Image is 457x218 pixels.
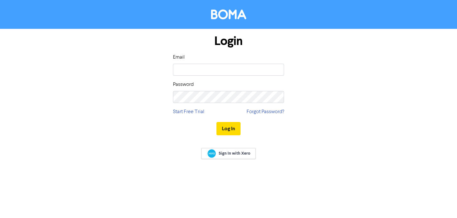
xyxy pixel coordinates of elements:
[173,34,284,48] h1: Login
[211,10,246,19] img: BOMA Logo
[201,148,256,159] a: Sign In with Xero
[219,151,250,156] span: Sign In with Xero
[173,108,204,116] a: Start Free Trial
[216,122,241,135] button: Log In
[247,108,284,116] a: Forgot Password?
[173,54,185,61] label: Email
[208,149,216,158] img: Xero logo
[173,81,194,88] label: Password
